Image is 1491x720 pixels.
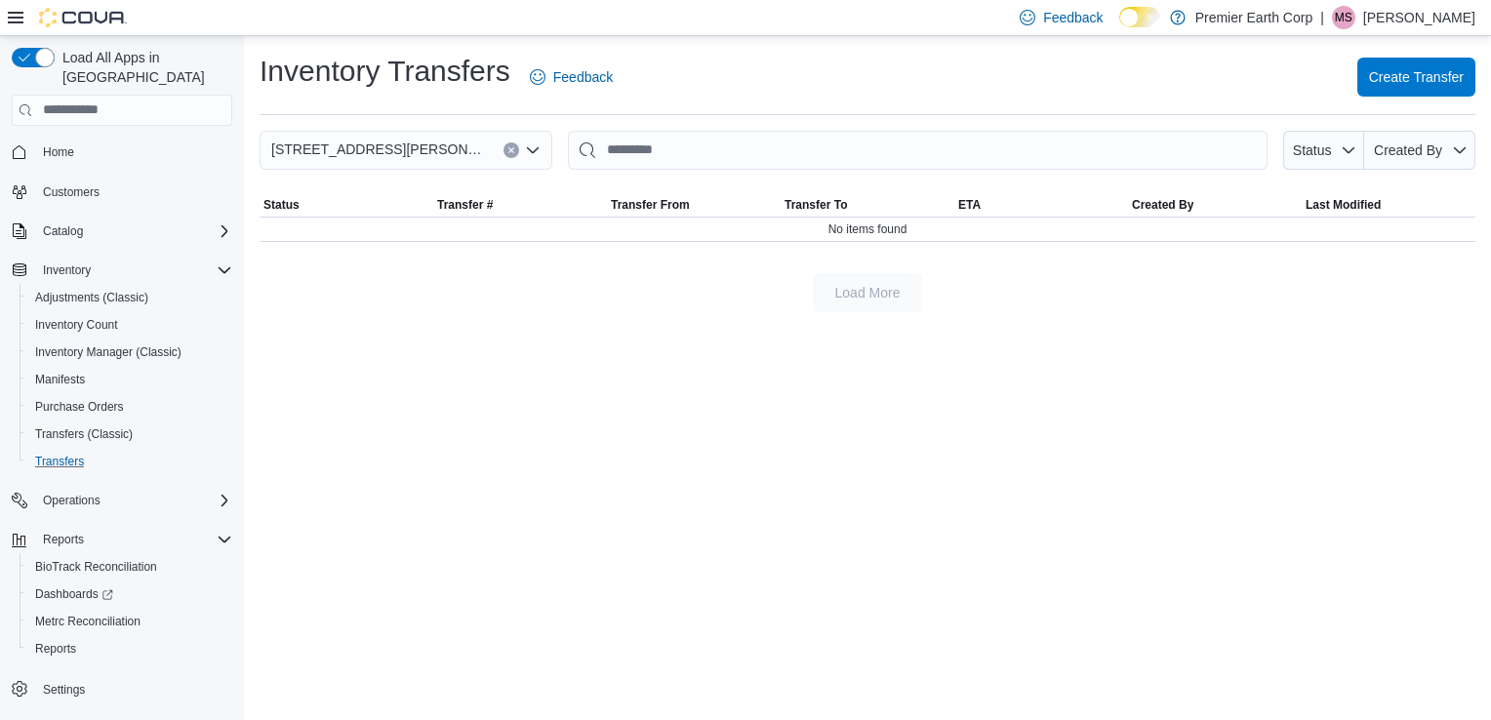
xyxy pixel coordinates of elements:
span: Catalog [43,223,83,239]
a: Manifests [27,368,93,391]
span: ETA [958,197,981,213]
button: Customers [4,178,240,206]
span: Inventory Manager (Classic) [35,344,181,360]
span: Feedback [553,67,613,87]
button: Created By [1128,193,1302,217]
span: [STREET_ADDRESS][PERSON_NAME] [271,138,484,161]
a: Adjustments (Classic) [27,286,156,309]
a: Inventory Count [27,313,126,337]
button: Created By [1364,131,1475,170]
span: Transfers (Classic) [27,422,232,446]
span: Create Transfer [1369,67,1464,87]
span: Operations [43,493,101,508]
span: Transfer From [611,197,690,213]
button: Transfer # [433,193,607,217]
span: Reports [27,637,232,660]
span: Home [43,144,74,160]
a: Customers [35,180,107,204]
img: Cova [39,8,127,27]
div: Mark Schlueter [1332,6,1355,29]
span: Catalog [35,220,232,243]
button: Home [4,138,240,166]
a: Reports [27,637,84,660]
button: Metrc Reconciliation [20,608,240,635]
button: Inventory [35,259,99,282]
span: BioTrack Reconciliation [35,559,157,575]
span: Customers [35,180,232,204]
button: Reports [4,526,240,553]
button: Open list of options [525,142,541,158]
button: Transfers [20,448,240,475]
span: Reports [43,532,84,547]
button: Inventory Manager (Classic) [20,339,240,366]
button: Purchase Orders [20,393,240,420]
input: This is a search bar. After typing your query, hit enter to filter the results lower in the page. [568,131,1268,170]
span: Created By [1132,197,1193,213]
p: [PERSON_NAME] [1363,6,1475,29]
button: Inventory [4,257,240,284]
button: Adjustments (Classic) [20,284,240,311]
button: Operations [4,487,240,514]
span: Home [35,140,232,164]
span: Transfers [35,454,84,469]
button: Status [260,193,433,217]
a: Purchase Orders [27,395,132,419]
a: Settings [35,678,93,701]
a: Dashboards [27,582,121,606]
button: Operations [35,489,108,512]
span: Inventory Count [27,313,232,337]
button: Transfers (Classic) [20,420,240,448]
button: Clear input [504,142,519,158]
span: Transfers [27,450,232,473]
h1: Inventory Transfers [260,52,510,91]
span: BioTrack Reconciliation [27,555,232,579]
span: Transfer # [437,197,493,213]
button: Catalog [4,218,240,245]
span: Customers [43,184,100,200]
span: Settings [43,682,85,698]
span: Purchase Orders [35,399,124,415]
span: Manifests [27,368,232,391]
span: Status [1293,142,1332,158]
span: Load More [835,283,901,302]
button: Reports [35,528,92,551]
span: Reports [35,528,232,551]
p: | [1320,6,1324,29]
input: Dark Mode [1119,7,1160,27]
span: Inventory [35,259,232,282]
span: Last Modified [1306,197,1381,213]
button: Catalog [35,220,91,243]
button: Create Transfer [1357,58,1475,97]
button: Transfer To [781,193,954,217]
a: BioTrack Reconciliation [27,555,165,579]
span: Dashboards [35,586,113,602]
a: Inventory Manager (Classic) [27,340,189,364]
span: Status [263,197,300,213]
button: BioTrack Reconciliation [20,553,240,580]
a: Home [35,140,82,164]
span: MS [1335,6,1352,29]
button: ETA [954,193,1128,217]
span: Inventory Manager (Classic) [27,340,232,364]
span: Adjustments (Classic) [35,290,148,305]
button: Load More [813,273,922,312]
span: Inventory Count [35,317,118,333]
span: Transfer To [785,197,847,213]
a: Metrc Reconciliation [27,610,148,633]
span: Metrc Reconciliation [35,614,141,629]
button: Reports [20,635,240,662]
span: Inventory [43,262,91,278]
a: Feedback [522,58,621,97]
button: Settings [4,674,240,702]
span: Manifests [35,372,85,387]
span: Created By [1374,142,1442,158]
button: Transfer From [607,193,781,217]
span: Reports [35,641,76,657]
button: Inventory Count [20,311,240,339]
span: Load All Apps in [GEOGRAPHIC_DATA] [55,48,232,87]
a: Transfers [27,450,92,473]
span: Adjustments (Classic) [27,286,232,309]
span: No items found [828,221,907,237]
span: Feedback [1043,8,1103,27]
button: Status [1283,131,1364,170]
